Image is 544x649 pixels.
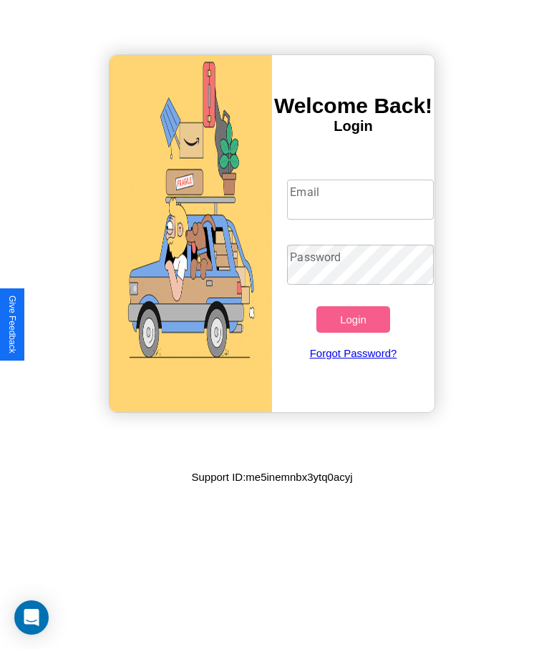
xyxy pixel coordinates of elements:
[7,296,17,353] div: Give Feedback
[280,333,426,374] a: Forgot Password?
[316,306,389,333] button: Login
[14,600,49,635] div: Open Intercom Messenger
[272,94,434,118] h3: Welcome Back!
[110,55,272,412] img: gif
[272,118,434,135] h4: Login
[191,467,352,487] p: Support ID: me5inemnbx3ytq0acyj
